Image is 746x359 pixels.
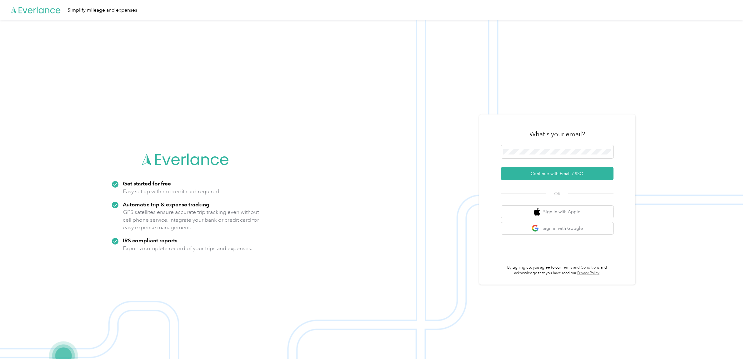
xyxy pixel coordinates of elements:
[123,201,209,208] strong: Automatic trip & expense tracking
[123,208,259,231] p: GPS satellites ensure accurate trip tracking even without cell phone service. Integrate your bank...
[534,208,540,216] img: apple logo
[68,6,137,14] div: Simplify mileage and expenses
[546,190,568,197] span: OR
[123,180,171,187] strong: Get started for free
[562,265,599,270] a: Terms and Conditions
[501,265,613,276] p: By signing up, you agree to our and acknowledge that you have read our .
[123,188,219,195] p: Easy set up with no credit card required
[529,130,585,139] h3: What's your email?
[577,271,599,276] a: Privacy Policy
[123,245,252,252] p: Export a complete record of your trips and expenses.
[501,167,613,180] button: Continue with Email / SSO
[501,206,613,218] button: apple logoSign in with Apple
[532,225,539,232] img: google logo
[123,237,178,244] strong: IRS compliant reports
[501,222,613,235] button: google logoSign in with Google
